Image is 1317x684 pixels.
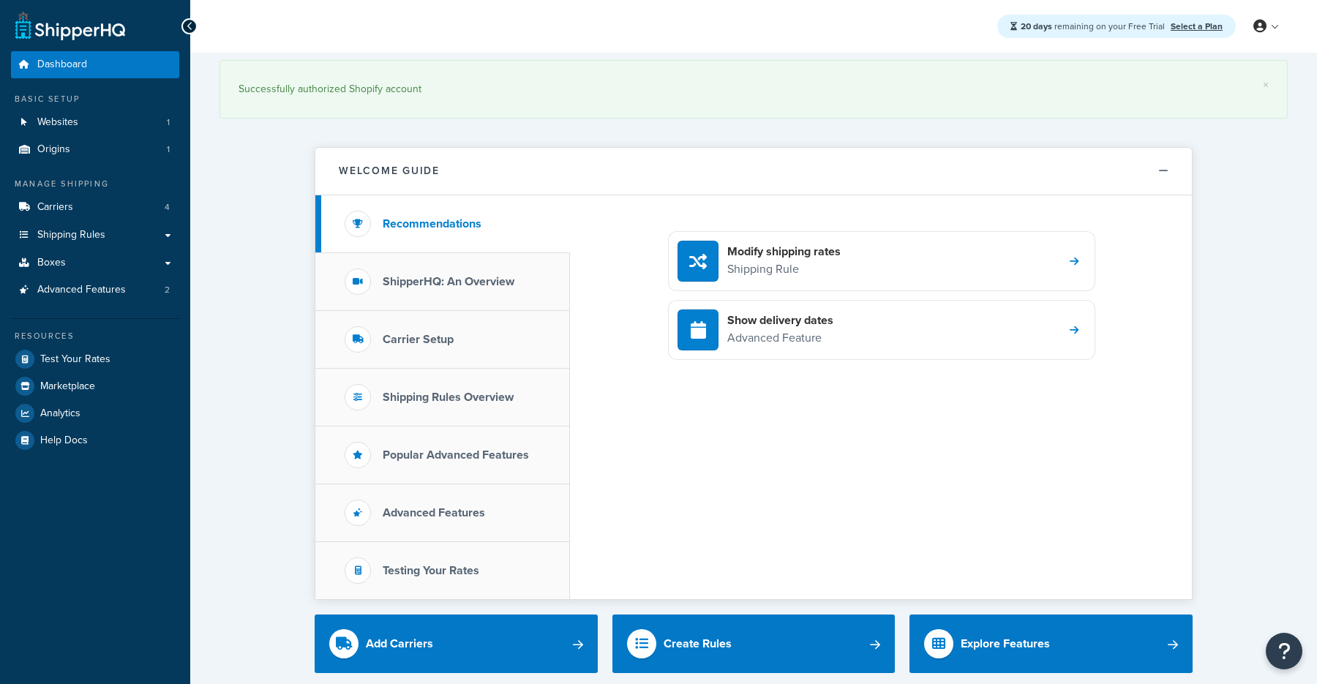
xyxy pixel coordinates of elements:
p: Shipping Rule [727,260,841,279]
span: Carriers [37,201,73,214]
span: 1 [167,143,170,156]
button: Welcome Guide [315,148,1192,195]
span: Origins [37,143,70,156]
span: 1 [167,116,170,129]
div: Explore Features [961,634,1050,654]
p: Advanced Feature [727,328,833,347]
span: 2 [165,284,170,296]
a: Select a Plan [1171,20,1223,33]
a: Websites1 [11,109,179,136]
li: Carriers [11,194,179,221]
a: Test Your Rates [11,346,179,372]
h3: Recommendations [383,217,481,230]
li: Advanced Features [11,277,179,304]
a: × [1263,79,1269,91]
strong: 20 days [1021,20,1052,33]
span: Test Your Rates [40,353,110,366]
a: Dashboard [11,51,179,78]
div: Manage Shipping [11,178,179,190]
h4: Modify shipping rates [727,244,841,260]
a: Add Carriers [315,615,598,673]
li: Origins [11,136,179,163]
span: Shipping Rules [37,229,105,241]
button: Open Resource Center [1266,633,1302,669]
div: Resources [11,330,179,342]
a: Explore Features [909,615,1193,673]
div: Basic Setup [11,93,179,105]
h3: Advanced Features [383,506,485,519]
a: Help Docs [11,427,179,454]
span: 4 [165,201,170,214]
span: Advanced Features [37,284,126,296]
a: Boxes [11,249,179,277]
span: remaining on your Free Trial [1021,20,1167,33]
a: Origins1 [11,136,179,163]
h3: Shipping Rules Overview [383,391,514,404]
a: Shipping Rules [11,222,179,249]
span: Marketplace [40,380,95,393]
h3: Testing Your Rates [383,564,479,577]
div: Add Carriers [366,634,433,654]
a: Analytics [11,400,179,426]
a: Carriers4 [11,194,179,221]
div: Successfully authorized Shopify account [239,79,1269,99]
span: Boxes [37,257,66,269]
a: Marketplace [11,373,179,399]
h3: ShipperHQ: An Overview [383,275,514,288]
span: Dashboard [37,59,87,71]
span: Help Docs [40,435,88,447]
div: Create Rules [664,634,732,654]
span: Analytics [40,407,80,420]
li: Websites [11,109,179,136]
h4: Show delivery dates [727,312,833,328]
a: Create Rules [612,615,896,673]
span: Websites [37,116,78,129]
h2: Welcome Guide [339,165,440,176]
h3: Carrier Setup [383,333,454,346]
h3: Popular Advanced Features [383,448,529,462]
a: Advanced Features2 [11,277,179,304]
